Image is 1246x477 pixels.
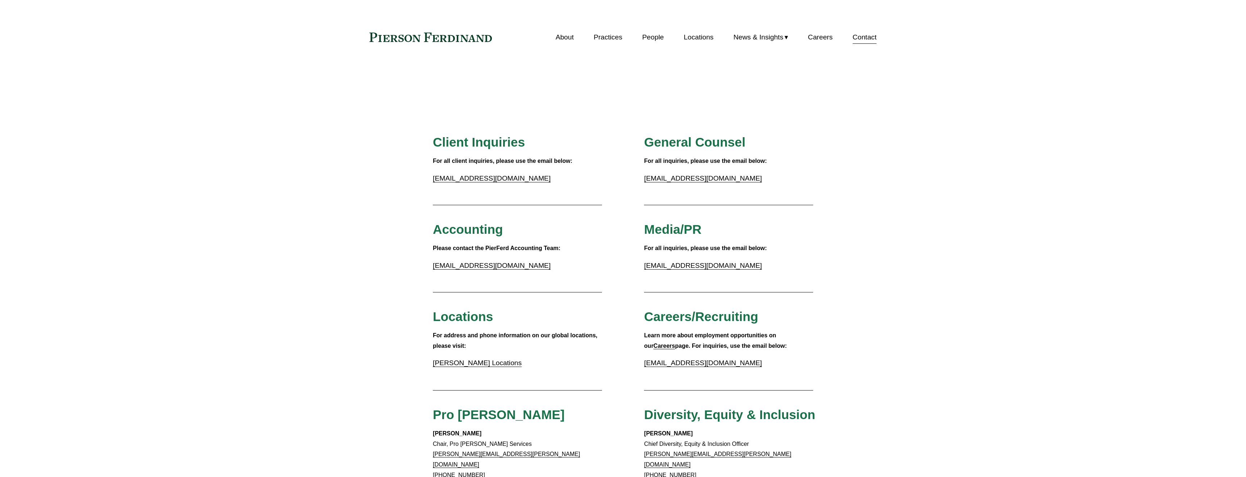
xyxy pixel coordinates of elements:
[733,31,783,44] span: News & Insights
[433,332,599,349] strong: For address and phone information on our global locations, please visit:
[684,30,714,44] a: Locations
[644,174,762,182] a: [EMAIL_ADDRESS][DOMAIN_NAME]
[853,30,877,44] a: Contact
[644,359,762,367] a: [EMAIL_ADDRESS][DOMAIN_NAME]
[594,30,622,44] a: Practices
[644,430,693,436] strong: [PERSON_NAME]
[433,359,522,367] a: [PERSON_NAME] Locations
[433,408,565,422] span: Pro [PERSON_NAME]
[808,30,833,44] a: Careers
[556,30,574,44] a: About
[644,135,745,149] span: General Counsel
[644,451,791,468] a: [PERSON_NAME][EMAIL_ADDRESS][PERSON_NAME][DOMAIN_NAME]
[644,408,815,422] span: Diversity, Equity & Inclusion
[433,174,551,182] a: [EMAIL_ADDRESS][DOMAIN_NAME]
[644,309,758,324] span: Careers/Recruiting
[644,158,767,164] strong: For all inquiries, please use the email below:
[433,158,572,164] strong: For all client inquiries, please use the email below:
[675,343,787,349] strong: page. For inquiries, use the email below:
[733,30,788,44] a: folder dropdown
[433,309,493,324] span: Locations
[644,222,701,236] span: Media/PR
[433,430,481,436] strong: [PERSON_NAME]
[653,343,675,349] a: Careers
[642,30,664,44] a: People
[433,222,503,236] span: Accounting
[433,135,525,149] span: Client Inquiries
[433,451,580,468] a: [PERSON_NAME][EMAIL_ADDRESS][PERSON_NAME][DOMAIN_NAME]
[433,245,560,251] strong: Please contact the PierFerd Accounting Team:
[644,245,767,251] strong: For all inquiries, please use the email below:
[433,262,551,269] a: [EMAIL_ADDRESS][DOMAIN_NAME]
[644,332,778,349] strong: Learn more about employment opportunities on our
[644,262,762,269] a: [EMAIL_ADDRESS][DOMAIN_NAME]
